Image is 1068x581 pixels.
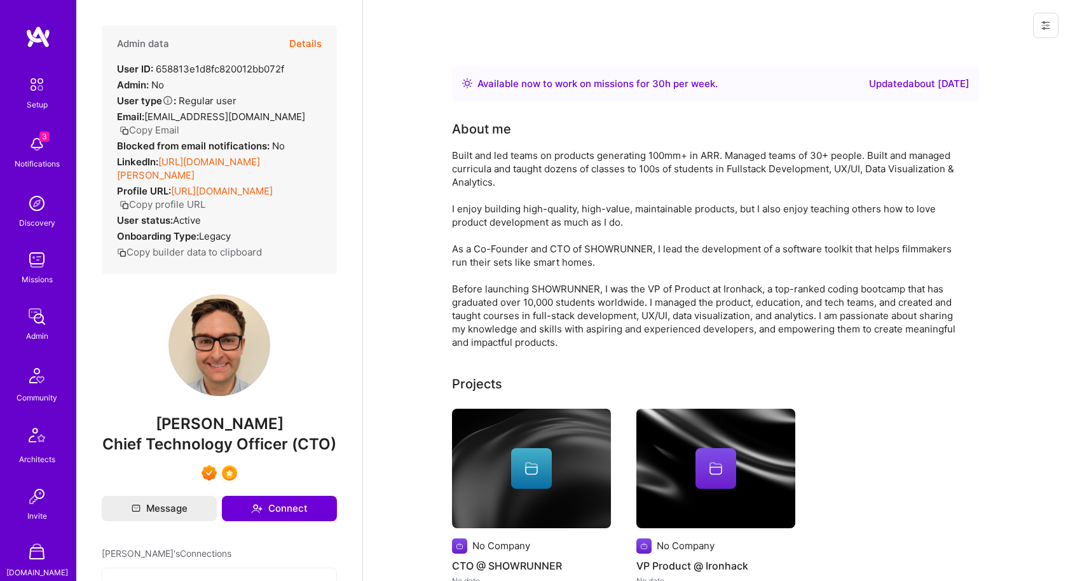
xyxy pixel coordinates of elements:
i: Help [162,95,174,106]
a: [URL][DOMAIN_NAME] [171,185,273,197]
div: Available now to work on missions for h per week . [477,76,718,92]
div: Invite [27,509,47,523]
div: Setup [27,98,48,111]
div: Architects [19,453,55,466]
img: Exceptional A.Teamer [202,465,217,481]
div: Discovery [19,216,55,229]
div: No Company [472,539,530,552]
span: Chief Technology Officer (CTO) [102,435,336,453]
img: bell [24,132,50,157]
span: [EMAIL_ADDRESS][DOMAIN_NAME] [144,111,305,123]
span: Active [173,214,201,226]
div: Built and led teams on products generating 100mm+ in ARR. Managed teams of 30+ people. Built and ... [452,149,961,349]
span: legacy [199,230,231,242]
i: icon Copy [117,248,127,257]
div: [DOMAIN_NAME] [6,566,68,579]
div: Missions [22,273,53,286]
span: 30 [652,78,665,90]
strong: Profile URL: [117,185,171,197]
img: logo [25,25,51,48]
img: SelectionTeam [222,465,237,481]
h4: VP Product @ Ironhack [636,557,795,574]
div: Notifications [15,157,60,170]
div: Updated about [DATE] [869,76,969,92]
div: No [117,78,164,92]
div: About me [452,120,511,139]
div: Projects [452,374,502,393]
img: Architects [22,422,52,453]
img: discovery [24,191,50,216]
button: Copy builder data to clipboard [117,245,262,259]
strong: User status: [117,214,173,226]
button: Message [102,496,217,521]
i: icon Copy [120,200,129,210]
strong: LinkedIn: [117,156,158,168]
img: setup [24,71,50,98]
img: Company logo [636,538,652,554]
img: A Store [24,540,50,566]
div: Community [17,391,57,404]
span: 3 [39,132,50,142]
h4: Admin data [117,38,169,50]
div: Admin [26,329,48,343]
strong: Onboarding Type: [117,230,199,242]
button: Details [289,25,322,62]
img: Invite [24,484,50,509]
img: admin teamwork [24,304,50,329]
i: icon Mail [132,504,140,513]
span: [PERSON_NAME]'s Connections [102,547,231,560]
img: Company logo [452,538,467,554]
a: [URL][DOMAIN_NAME][PERSON_NAME] [117,156,260,181]
img: User Avatar [168,294,270,396]
button: Copy profile URL [120,198,205,211]
span: [PERSON_NAME] [102,414,337,434]
button: Copy Email [120,123,179,137]
img: Availability [462,78,472,88]
div: 658813e1d8fc820012bb072f [117,62,284,76]
h4: CTO @ SHOWRUNNER [452,557,611,574]
i: icon Copy [120,126,129,135]
button: Connect [222,496,337,521]
i: icon Connect [251,503,263,514]
div: Regular user [117,94,236,107]
img: cover [636,409,795,528]
strong: User ID: [117,63,153,75]
img: cover [452,409,611,528]
strong: Email: [117,111,144,123]
strong: User type : [117,95,176,107]
img: Community [22,360,52,391]
div: No [117,139,285,153]
strong: Admin: [117,79,149,91]
div: No Company [657,539,715,552]
strong: Blocked from email notifications: [117,140,272,152]
img: teamwork [24,247,50,273]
